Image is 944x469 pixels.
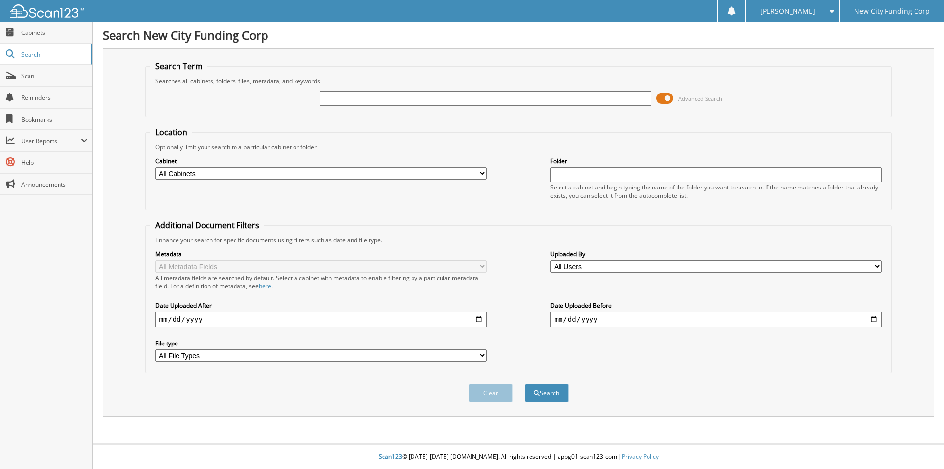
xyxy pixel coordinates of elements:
label: File type [155,339,487,347]
button: Clear [469,384,513,402]
a: here [259,282,271,290]
div: Optionally limit your search to a particular cabinet or folder [150,143,887,151]
div: Enhance your search for specific documents using filters such as date and file type. [150,236,887,244]
span: User Reports [21,137,81,145]
span: Scan [21,72,88,80]
label: Metadata [155,250,487,258]
span: Advanced Search [678,95,722,102]
input: end [550,312,882,327]
input: start [155,312,487,327]
span: [PERSON_NAME] [760,8,815,14]
label: Date Uploaded Before [550,301,882,310]
label: Uploaded By [550,250,882,258]
label: Date Uploaded After [155,301,487,310]
span: Reminders [21,94,88,102]
button: Search [525,384,569,402]
legend: Additional Document Filters [150,220,264,231]
a: Privacy Policy [622,452,659,461]
span: Announcements [21,180,88,188]
div: All metadata fields are searched by default. Select a cabinet with metadata to enable filtering b... [155,274,487,290]
img: scan123-logo-white.svg [10,4,84,18]
span: Bookmarks [21,115,88,124]
legend: Location [150,127,192,138]
div: Select a cabinet and begin typing the name of the folder you want to search in. If the name match... [550,183,882,200]
span: Cabinets [21,29,88,37]
label: Cabinet [155,157,487,165]
span: Help [21,158,88,167]
label: Folder [550,157,882,165]
div: Searches all cabinets, folders, files, metadata, and keywords [150,77,887,85]
div: © [DATE]-[DATE] [DOMAIN_NAME]. All rights reserved | appg01-scan123-com | [93,445,944,469]
span: New City Funding Corp [854,8,930,14]
iframe: Chat Widget [895,422,944,469]
legend: Search Term [150,61,207,72]
span: Search [21,50,86,59]
span: Scan123 [379,452,402,461]
h1: Search New City Funding Corp [103,27,934,43]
